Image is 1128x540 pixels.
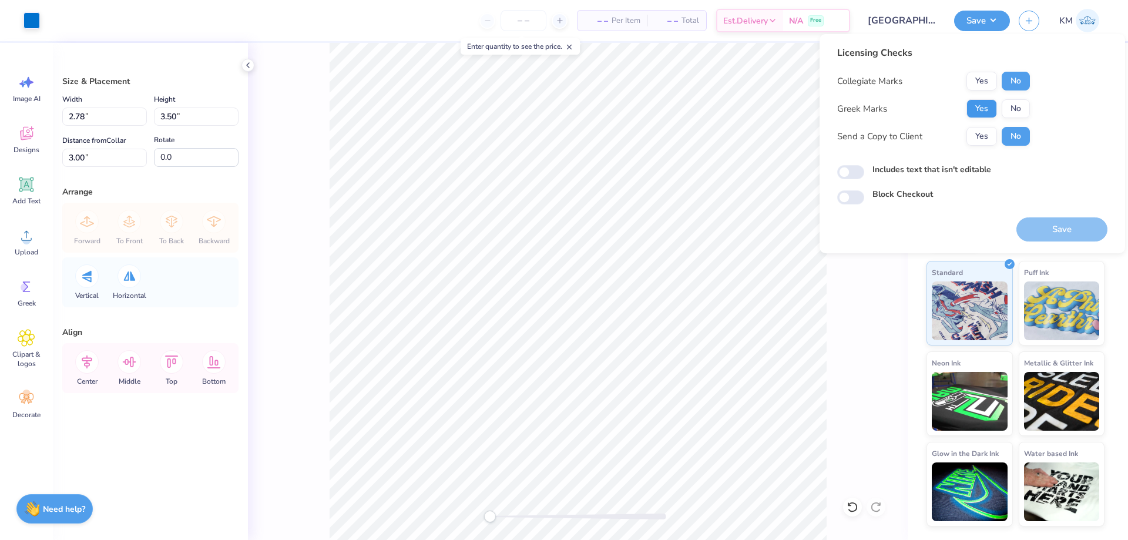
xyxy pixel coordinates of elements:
span: Standard [932,266,963,279]
span: Per Item [612,15,640,27]
div: Send a Copy to Client [837,130,922,143]
span: Water based Ink [1024,447,1078,459]
img: Karl Michael Narciza [1076,9,1099,32]
div: Enter quantity to see the price. [461,38,580,55]
button: Save [954,11,1010,31]
div: Arrange [62,186,239,198]
img: Water based Ink [1024,462,1100,521]
button: No [1002,72,1030,90]
a: KM [1054,9,1104,32]
label: Height [154,92,175,106]
span: N/A [789,15,803,27]
input: Untitled Design [859,9,945,32]
span: Image AI [13,94,41,103]
label: Width [62,92,82,106]
button: Yes [966,72,997,90]
span: Metallic & Glitter Ink [1024,357,1093,369]
span: Decorate [12,410,41,420]
img: Standard [932,281,1008,340]
label: Includes text that isn't editable [872,163,991,176]
button: No [1002,127,1030,146]
span: Clipart & logos [7,350,46,368]
span: Free [810,16,821,25]
span: Middle [119,377,140,386]
span: Bottom [202,377,226,386]
span: Glow in the Dark Ink [932,447,999,459]
strong: Need help? [43,504,85,515]
div: Accessibility label [484,511,496,522]
img: Puff Ink [1024,281,1100,340]
span: Greek [18,298,36,308]
div: Greek Marks [837,102,887,116]
div: Align [62,326,239,338]
button: Yes [966,127,997,146]
span: Add Text [12,196,41,206]
img: Glow in the Dark Ink [932,462,1008,521]
span: Upload [15,247,38,257]
span: KM [1059,14,1073,28]
span: Puff Ink [1024,266,1049,279]
span: – – [654,15,678,27]
div: Size & Placement [62,75,239,88]
div: Licensing Checks [837,46,1030,60]
span: Total [681,15,699,27]
span: Neon Ink [932,357,961,369]
span: Center [77,377,98,386]
label: Rotate [154,133,174,147]
button: No [1002,99,1030,118]
span: Vertical [75,291,99,300]
span: Horizontal [113,291,146,300]
label: Block Checkout [872,188,933,200]
img: Neon Ink [932,372,1008,431]
input: – – [501,10,546,31]
span: – – [585,15,608,27]
span: Top [166,377,177,386]
span: Est. Delivery [723,15,768,27]
button: Yes [966,99,997,118]
span: Designs [14,145,39,155]
label: Distance from Collar [62,133,126,147]
img: Metallic & Glitter Ink [1024,372,1100,431]
div: Collegiate Marks [837,75,902,88]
